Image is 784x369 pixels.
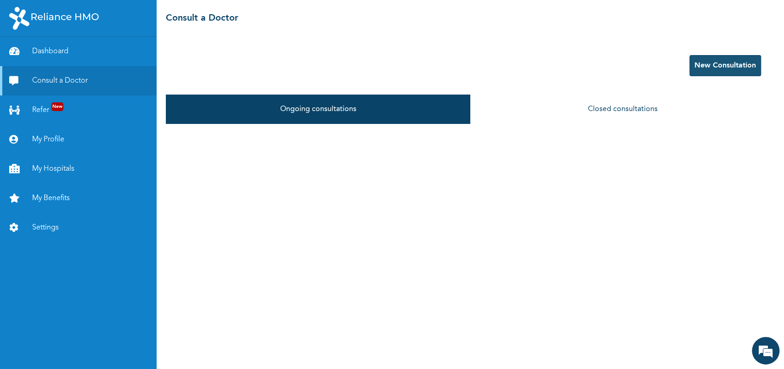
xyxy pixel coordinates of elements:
[9,7,99,30] img: RelianceHMO's Logo
[470,95,775,124] button: Closed consultations
[151,5,173,27] div: Minimize live chat window
[62,51,168,63] div: Chat with us now
[51,102,63,111] span: New
[689,55,761,76] button: New Consultation
[10,50,24,64] div: Navigation go back
[166,11,238,25] h2: Consult a Doctor
[166,95,470,124] button: Ongoing consultations
[31,46,51,69] img: d_794563401_company_1708531726252_794563401
[5,327,90,334] span: Conversation
[5,279,175,311] textarea: Type your message and hit 'Enter'
[90,311,175,340] div: FAQs
[53,130,127,223] span: We're online!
